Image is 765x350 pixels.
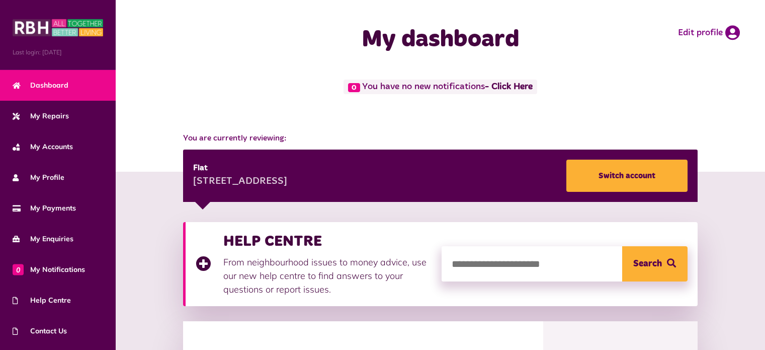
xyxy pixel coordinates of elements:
img: MyRBH [13,18,103,38]
a: Switch account [566,160,688,192]
span: You are currently reviewing: [183,132,697,145]
a: - Click Here [485,83,533,92]
button: Search [622,246,688,282]
span: My Repairs [13,111,69,121]
div: [STREET_ADDRESS] [193,174,287,189]
span: Help Centre [13,295,71,306]
span: 0 [13,264,24,275]
span: My Payments [13,203,76,214]
h3: HELP CENTRE [223,232,432,250]
span: Search [633,246,662,282]
span: My Accounts [13,142,73,152]
span: My Notifications [13,264,85,275]
p: From neighbourhood issues to money advice, use our new help centre to find answers to your questi... [223,255,432,296]
span: 0 [348,83,360,92]
div: Flat [193,162,287,174]
span: You have no new notifications [344,80,537,94]
span: Last login: [DATE] [13,48,103,57]
span: My Profile [13,172,64,183]
span: My Enquiries [13,234,73,244]
h1: My dashboard [288,25,593,54]
a: Edit profile [678,25,740,40]
span: Dashboard [13,80,68,91]
span: Contact Us [13,326,67,336]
